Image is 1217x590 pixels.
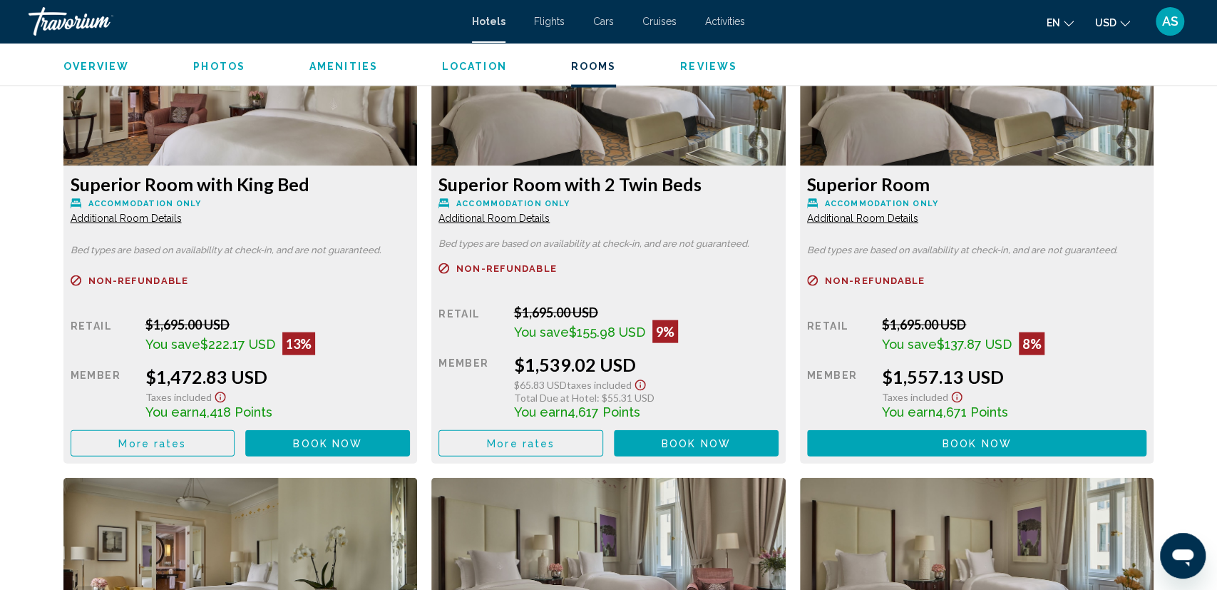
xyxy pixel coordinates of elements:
[71,366,135,419] div: Member
[438,239,779,249] p: Bed types are based on availability at check-in, and are not guaranteed.
[514,379,567,391] span: $65.83 USD
[514,392,597,404] span: Total Due at Hotel
[29,7,458,36] a: Travorium
[680,61,737,72] span: Reviews
[642,16,677,27] a: Cruises
[438,430,603,457] button: More rates
[63,61,130,72] span: Overview
[71,213,182,224] span: Additional Room Details
[614,430,779,457] button: Book now
[456,264,556,273] span: Non-refundable
[662,438,731,449] span: Book now
[825,276,925,285] span: Non-refundable
[948,387,965,404] button: Show Taxes and Fees disclaimer
[825,199,938,208] span: Accommodation Only
[514,325,569,340] span: You save
[807,213,918,224] span: Additional Room Details
[472,16,505,27] a: Hotels
[882,405,935,419] span: You earn
[1160,533,1206,579] iframe: Кнопка запуска окна обмена сообщениями
[1095,12,1130,33] button: Change currency
[71,430,235,457] button: More rates
[1162,14,1179,29] span: AS
[245,430,410,457] button: Book now
[88,276,188,285] span: Non-refundable
[199,405,272,419] span: 4,418 Points
[514,354,779,375] div: $1,539.02 USD
[88,199,202,208] span: Accommodation Only
[145,366,410,387] div: $1,472.83 USD
[442,60,507,73] button: Location
[293,438,362,449] span: Book now
[514,405,568,419] span: You earn
[569,325,645,340] span: $155.98 USD
[937,337,1012,352] span: $137.87 USD
[571,61,617,72] span: Rooms
[71,173,411,195] h3: Superior Room with King Bed
[145,337,200,352] span: You save
[514,305,779,320] div: $1,695.00 USD
[309,60,378,73] button: Amenities
[807,366,871,419] div: Member
[593,16,614,27] a: Cars
[200,337,275,352] span: $222.17 USD
[807,317,871,355] div: Retail
[705,16,745,27] a: Activities
[63,60,130,73] button: Overview
[807,173,1147,195] h3: Superior Room
[882,366,1146,387] div: $1,557.13 USD
[438,173,779,195] h3: Superior Room with 2 Twin Beds
[935,405,1008,419] span: 4,671 Points
[438,213,550,224] span: Additional Room Details
[943,438,1012,449] span: Book now
[567,379,632,391] span: Taxes included
[882,337,937,352] span: You save
[456,199,570,208] span: Accommodation Only
[652,320,678,343] div: 9%
[632,375,649,392] button: Show Taxes and Fees disclaimer
[438,354,503,419] div: Member
[882,391,948,403] span: Taxes included
[145,317,410,332] div: $1,695.00 USD
[1047,17,1060,29] span: en
[282,332,315,355] div: 13%
[1095,17,1116,29] span: USD
[145,405,199,419] span: You earn
[882,317,1146,332] div: $1,695.00 USD
[193,60,245,73] button: Photos
[807,430,1147,457] button: Book now
[442,61,507,72] span: Location
[212,387,229,404] button: Show Taxes and Fees disclaimer
[193,61,245,72] span: Photos
[571,60,617,73] button: Rooms
[438,305,503,343] div: Retail
[71,245,411,255] p: Bed types are based on availability at check-in, and are not guaranteed.
[71,317,135,355] div: Retail
[680,60,737,73] button: Reviews
[534,16,565,27] a: Flights
[145,391,212,403] span: Taxes included
[807,245,1147,255] p: Bed types are based on availability at check-in, and are not guaranteed.
[118,438,186,449] span: More rates
[1047,12,1074,33] button: Change language
[514,392,779,404] div: : $55.31 USD
[1151,6,1188,36] button: User Menu
[568,405,640,419] span: 4,617 Points
[1019,332,1044,355] div: 8%
[487,438,555,449] span: More rates
[309,61,378,72] span: Amenities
